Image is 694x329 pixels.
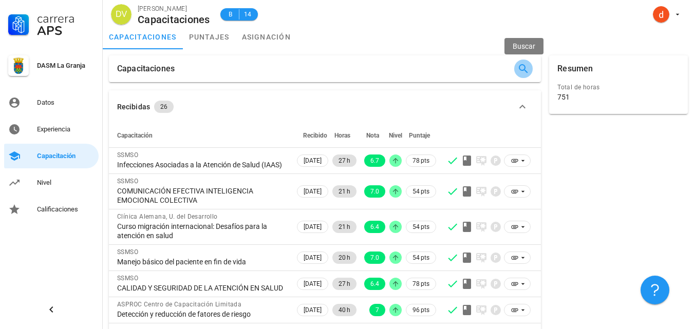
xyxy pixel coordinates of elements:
[412,305,429,315] span: 96 pts
[117,275,138,282] span: SSMSO
[117,301,241,308] span: ASPROC Centro de Capacitación Limitada
[117,222,287,240] div: Curso migración internacional: Desafíos para la atención en salud
[116,4,127,25] span: DV
[304,155,322,166] span: [DATE]
[227,9,235,20] span: B
[117,151,138,159] span: SSMSO
[4,170,99,195] a: Nivel
[117,160,287,169] div: Infecciones Asociadas a la Atención de Salud (IAAS)
[339,221,350,233] span: 21 h
[412,253,429,263] span: 54 pts
[370,221,379,233] span: 6.4
[339,278,350,290] span: 27 h
[303,132,327,139] span: Recibido
[117,309,287,319] div: Detección y reducción de fatores de riesgo
[138,14,210,25] div: Capacitaciones
[366,132,379,139] span: Nota
[103,25,183,49] a: capacitaciones
[117,186,287,205] div: COMUNICACIÓN EFECTIVA INTELIGENCIA EMOCIONAL COLECTIVA
[370,185,379,198] span: 7.0
[339,154,350,167] span: 27 h
[4,117,99,142] a: Experiencia
[117,101,150,112] div: Recibidas
[37,12,95,25] div: Carrera
[37,179,95,187] div: Nivel
[412,222,429,232] span: 54 pts
[330,123,359,148] th: Horas
[109,123,295,148] th: Capacitación
[109,90,541,123] button: Recibidas 26
[370,154,379,167] span: 6.7
[557,92,570,102] div: 751
[37,205,95,214] div: Calificaciones
[339,304,350,316] span: 40 h
[339,185,350,198] span: 21 h
[376,304,379,316] span: 7
[37,99,95,107] div: Datos
[304,186,322,197] span: [DATE]
[117,178,138,185] span: SSMSO
[138,4,210,14] div: [PERSON_NAME]
[183,25,236,49] a: puntajes
[412,186,429,197] span: 54 pts
[653,6,669,23] div: avatar
[117,257,287,266] div: Manejo básico del paciente en fin de vida
[412,156,429,166] span: 78 pts
[404,123,438,148] th: Puntaje
[304,252,322,263] span: [DATE]
[37,62,95,70] div: DASM La Granja
[4,144,99,168] a: Capacitación
[370,278,379,290] span: 6.4
[117,132,153,139] span: Capacitación
[37,125,95,133] div: Experiencia
[409,132,430,139] span: Puntaje
[339,251,350,264] span: 20 h
[111,4,132,25] div: avatar
[334,132,350,139] span: Horas
[304,304,322,316] span: [DATE]
[37,152,95,160] div: Capacitación
[295,123,330,148] th: Recibido
[117,283,287,293] div: CALIDAD Y SEGURIDAD DE LA ATENCIÓN EN SALUD
[236,25,297,49] a: asignación
[117,213,218,220] span: Clínica Alemana, U. del Desarrollo
[304,278,322,289] span: [DATE]
[160,101,167,113] span: 26
[117,55,175,82] div: Capacitaciones
[4,90,99,115] a: Datos
[557,82,680,92] div: Total de horas
[37,25,95,37] div: APS
[117,248,138,256] span: SSMSO
[359,123,387,148] th: Nota
[4,197,99,222] a: Calificaciones
[243,9,252,20] span: 14
[389,132,402,139] span: Nivel
[557,55,593,82] div: Resumen
[412,279,429,289] span: 78 pts
[370,251,379,264] span: 7.0
[304,221,322,233] span: [DATE]
[387,123,404,148] th: Nivel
